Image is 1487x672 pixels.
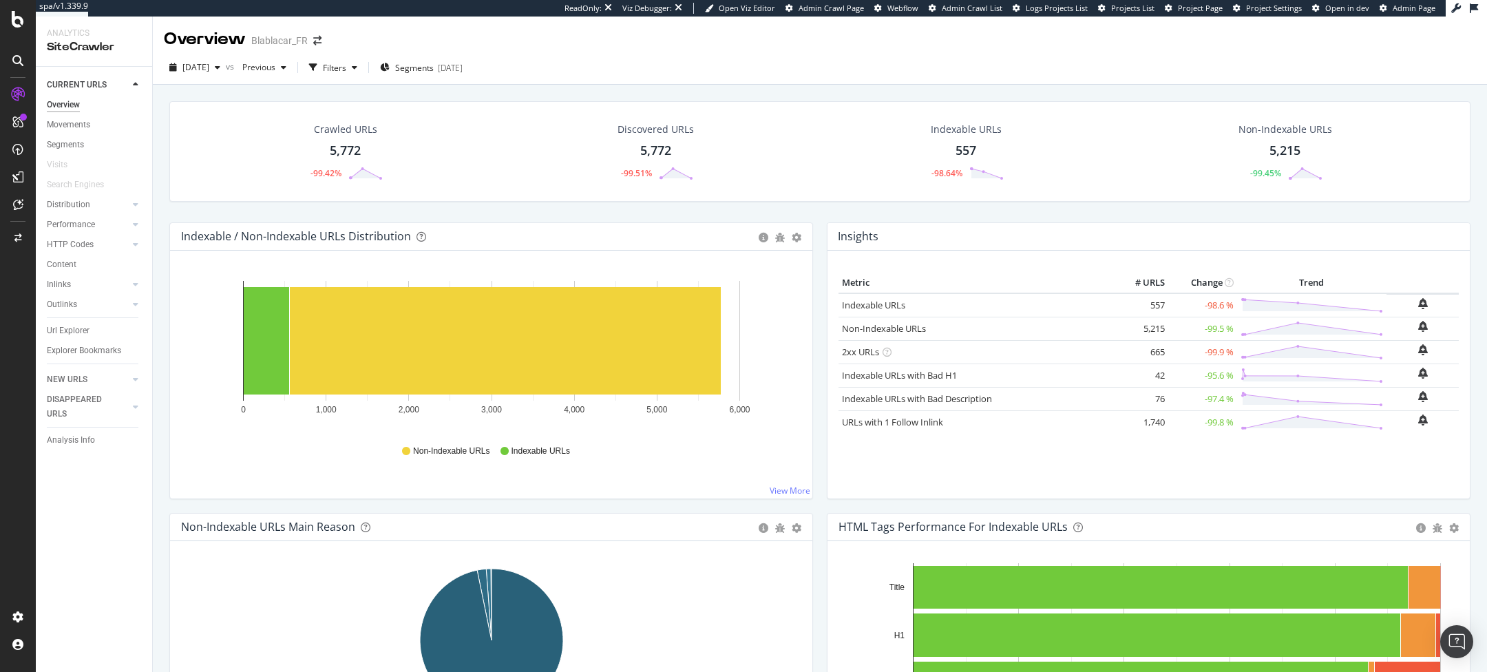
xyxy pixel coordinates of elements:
a: Project Settings [1233,3,1302,14]
div: Url Explorer [47,324,89,338]
text: 0 [241,405,246,414]
div: Search Engines [47,178,104,192]
div: HTML Tags Performance for Indexable URLs [839,520,1068,534]
th: Metric [839,273,1113,293]
span: Open in dev [1325,3,1369,13]
span: Admin Page [1393,3,1435,13]
span: Admin Crawl Page [799,3,864,13]
span: Non-Indexable URLs [413,445,489,457]
div: bell-plus [1418,368,1428,379]
a: Url Explorer [47,324,143,338]
a: Movements [47,118,143,132]
button: [DATE] [164,56,226,78]
div: NEW URLS [47,372,87,387]
th: Trend [1237,273,1386,293]
a: Indexable URLs [842,299,905,311]
text: 6,000 [729,405,750,414]
a: View More [770,485,810,496]
div: Inlinks [47,277,71,292]
div: Distribution [47,198,90,212]
a: Admin Page [1380,3,1435,14]
div: bell-plus [1418,298,1428,309]
div: 557 [956,142,976,160]
div: HTTP Codes [47,238,94,252]
svg: A chart. [181,273,802,432]
td: -97.4 % [1168,387,1237,410]
div: Discovered URLs [618,123,694,136]
div: 5,772 [330,142,361,160]
span: Projects List [1111,3,1154,13]
div: bell-plus [1418,344,1428,355]
div: circle-info [1416,523,1426,533]
text: 3,000 [481,405,502,414]
div: Crawled URLs [314,123,377,136]
td: -99.9 % [1168,340,1237,364]
div: Non-Indexable URLs [1238,123,1332,136]
a: Segments [47,138,143,152]
td: 665 [1113,340,1168,364]
div: Outlinks [47,297,77,312]
span: Logs Projects List [1026,3,1088,13]
td: 557 [1113,293,1168,317]
div: gear [1449,523,1459,533]
a: Visits [47,158,81,172]
div: 5,772 [640,142,671,160]
a: Search Engines [47,178,118,192]
span: Previous [237,61,275,73]
a: Overview [47,98,143,112]
div: arrow-right-arrow-left [313,36,321,45]
span: Open Viz Editor [719,3,775,13]
button: Segments[DATE] [375,56,468,78]
span: Project Settings [1246,3,1302,13]
button: Previous [237,56,292,78]
a: HTTP Codes [47,238,129,252]
div: bell-plus [1418,414,1428,426]
a: Projects List [1098,3,1154,14]
span: Admin Crawl List [942,3,1002,13]
div: -99.42% [310,167,341,179]
div: ReadOnly: [565,3,602,14]
a: Analysis Info [47,433,143,448]
a: Indexable URLs with Bad Description [842,392,992,405]
div: Content [47,258,76,272]
div: Movements [47,118,90,132]
th: Change [1168,273,1237,293]
div: Overview [47,98,80,112]
td: -95.6 % [1168,364,1237,387]
td: -99.8 % [1168,410,1237,434]
div: Non-Indexable URLs Main Reason [181,520,355,534]
text: 4,000 [564,405,584,414]
a: Performance [47,218,129,232]
div: Overview [164,28,246,51]
a: Logs Projects List [1013,3,1088,14]
div: circle-info [759,523,768,533]
td: 1,740 [1113,410,1168,434]
div: -99.51% [621,167,652,179]
a: Project Page [1165,3,1223,14]
div: Explorer Bookmarks [47,344,121,358]
div: gear [792,233,801,242]
td: -99.5 % [1168,317,1237,340]
span: Webflow [887,3,918,13]
a: Content [47,258,143,272]
span: Project Page [1178,3,1223,13]
div: 5,215 [1269,142,1300,160]
a: Distribution [47,198,129,212]
a: Inlinks [47,277,129,292]
div: bell-plus [1418,391,1428,402]
text: Title [889,582,905,592]
a: Open Viz Editor [705,3,775,14]
div: DISAPPEARED URLS [47,392,116,421]
td: 76 [1113,387,1168,410]
span: Indexable URLs [512,445,570,457]
th: # URLS [1113,273,1168,293]
a: NEW URLS [47,372,129,387]
a: CURRENT URLS [47,78,129,92]
div: [DATE] [438,62,463,74]
text: 2,000 [399,405,419,414]
a: Admin Crawl List [929,3,1002,14]
div: -98.64% [931,167,962,179]
div: Analysis Info [47,433,95,448]
a: URLs with 1 Follow Inlink [842,416,943,428]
